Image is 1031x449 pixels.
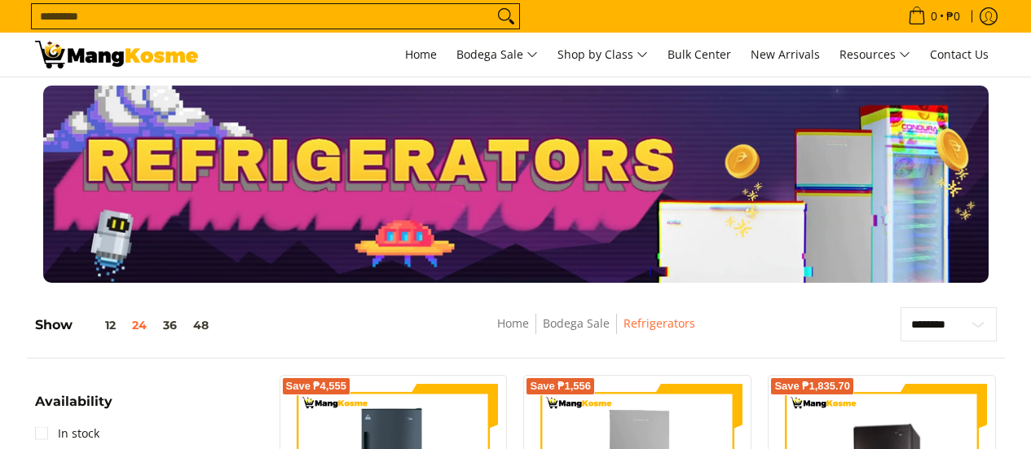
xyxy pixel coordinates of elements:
[456,45,538,65] span: Bodega Sale
[185,319,217,332] button: 48
[530,381,591,391] span: Save ₱1,556
[35,395,112,408] span: Availability
[839,45,910,65] span: Resources
[73,319,124,332] button: 12
[155,319,185,332] button: 36
[831,33,919,77] a: Resources
[668,46,731,62] span: Bulk Center
[124,319,155,332] button: 24
[35,420,99,447] a: In stock
[903,7,965,25] span: •
[751,46,820,62] span: New Arrivals
[659,33,739,77] a: Bulk Center
[928,11,940,22] span: 0
[742,33,828,77] a: New Arrivals
[549,33,656,77] a: Shop by Class
[930,46,989,62] span: Contact Us
[497,315,529,331] a: Home
[543,315,610,331] a: Bodega Sale
[774,381,850,391] span: Save ₱1,835.70
[378,314,814,350] nav: Breadcrumbs
[397,33,445,77] a: Home
[623,315,695,331] a: Refrigerators
[35,41,198,68] img: Bodega Sale Refrigerator l Mang Kosme: Home Appliances Warehouse Sale
[35,317,217,333] h5: Show
[35,395,112,420] summary: Open
[493,4,519,29] button: Search
[405,46,437,62] span: Home
[214,33,997,77] nav: Main Menu
[448,33,546,77] a: Bodega Sale
[944,11,963,22] span: ₱0
[557,45,648,65] span: Shop by Class
[922,33,997,77] a: Contact Us
[286,381,347,391] span: Save ₱4,555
